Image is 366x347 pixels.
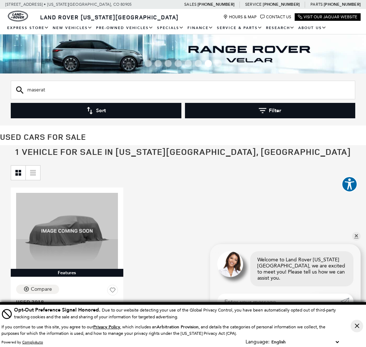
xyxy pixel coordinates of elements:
[15,146,351,157] span: 1 Vehicle for Sale in [US_STATE][GEOGRAPHIC_DATA], [GEOGRAPHIC_DATA]
[16,298,113,305] span: Used 2018
[11,166,25,180] a: Grid View
[155,22,186,34] a: Specials
[175,60,182,67] span: Go to slide 4
[40,13,179,21] span: Land Rover [US_STATE][GEOGRAPHIC_DATA]
[246,339,270,344] div: Language:
[5,2,132,7] a: [STREET_ADDRESS] • [US_STATE][GEOGRAPHIC_DATA], CO 80905
[16,298,118,312] a: Used 2018Maserati GranTurismo MC
[215,60,222,67] span: Go to slide 8
[263,2,300,7] a: [PHONE_NUMBER]
[217,251,243,277] img: Agent profile photo
[185,60,192,67] span: Go to slide 5
[205,60,212,67] span: Go to slide 7
[16,193,118,269] img: 2018 Maserati GranTurismo MC
[144,60,152,67] span: Go to slide 1
[165,60,172,67] span: Go to slide 3
[296,22,328,34] a: About Us
[11,269,123,277] div: Features
[217,294,341,309] input: Enter your message
[36,13,183,21] a: Land Rover [US_STATE][GEOGRAPHIC_DATA]
[93,324,120,330] u: Privacy Policy
[14,306,102,313] span: Opt-Out Preference Signal Honored .
[342,176,357,192] button: Explore your accessibility options
[16,285,59,294] button: Compare Vehicle
[11,81,355,99] input: Search Inventory
[51,22,94,34] a: New Vehicles
[8,11,28,22] a: land-rover
[250,251,353,286] div: Welcome to Land Rover [US_STATE][GEOGRAPHIC_DATA], we are excited to meet you! Please tell us how...
[1,340,43,344] div: Powered by
[351,320,363,332] button: Close Button
[341,294,353,309] a: Submit
[185,103,356,118] button: Filter
[298,15,357,19] a: Visit Our Jaguar Website
[31,286,52,293] div: Compare
[5,22,361,34] nav: Main Navigation
[107,285,118,298] button: Save Vehicle
[1,324,325,336] p: If you continue to use this site, you agree to our , which includes an , and details the categori...
[14,306,341,320] div: Due to our website detecting your use of the Global Privacy Control, you have been automatically ...
[22,340,43,344] a: ComplyAuto
[270,338,341,346] select: Language Select
[264,22,296,34] a: Research
[195,60,202,67] span: Go to slide 6
[324,2,361,7] a: [PHONE_NUMBER]
[260,15,291,19] a: Contact Us
[94,22,155,34] a: Pre-Owned Vehicles
[5,22,51,34] a: EXPRESS STORE
[215,22,264,34] a: Service & Parts
[186,22,215,34] a: Finance
[342,176,357,194] aside: Accessibility Help Desk
[8,11,28,22] img: Land Rover
[157,324,199,330] strong: Arbitration Provision
[11,103,181,118] button: Sort
[198,2,234,7] a: [PHONE_NUMBER]
[223,15,257,19] a: Hours & Map
[155,60,162,67] span: Go to slide 2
